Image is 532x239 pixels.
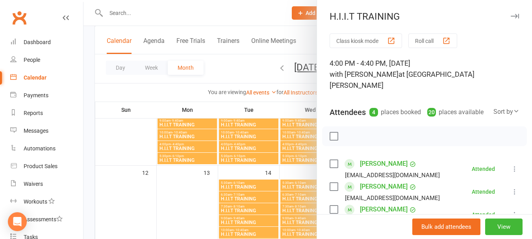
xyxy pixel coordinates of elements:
[330,107,366,118] div: Attendees
[427,107,484,118] div: places available
[10,193,83,211] a: Workouts
[10,51,83,69] a: People
[24,216,63,222] div: Assessments
[317,11,532,22] div: H.I.I.T TRAINING
[472,189,495,195] div: Attended
[472,212,495,217] div: Attended
[24,145,56,152] div: Automations
[472,166,495,172] div: Attended
[427,108,436,117] div: 20
[330,70,399,78] span: with [PERSON_NAME]
[24,181,43,187] div: Waivers
[485,219,523,235] button: View
[9,8,29,28] a: Clubworx
[360,203,408,216] a: [PERSON_NAME]
[408,33,457,48] button: Roll call
[24,128,48,134] div: Messages
[369,107,421,118] div: places booked
[412,219,480,235] button: Bulk add attendees
[10,104,83,122] a: Reports
[24,198,47,205] div: Workouts
[24,110,43,116] div: Reports
[24,163,57,169] div: Product Sales
[10,33,83,51] a: Dashboard
[24,57,40,63] div: People
[10,87,83,104] a: Payments
[369,108,378,117] div: 4
[10,122,83,140] a: Messages
[8,212,27,231] div: Open Intercom Messenger
[330,33,402,48] button: Class kiosk mode
[10,211,83,228] a: Assessments
[360,180,408,193] a: [PERSON_NAME]
[24,74,46,81] div: Calendar
[10,157,83,175] a: Product Sales
[330,70,475,89] span: at [GEOGRAPHIC_DATA][PERSON_NAME]
[24,92,48,98] div: Payments
[345,193,440,203] div: [EMAIL_ADDRESS][DOMAIN_NAME]
[10,175,83,193] a: Waivers
[330,58,519,91] div: 4:00 PM - 4:40 PM, [DATE]
[24,39,51,45] div: Dashboard
[10,140,83,157] a: Automations
[10,69,83,87] a: Calendar
[360,157,408,170] a: [PERSON_NAME]
[493,107,519,117] div: Sort by
[345,170,440,180] div: [EMAIL_ADDRESS][DOMAIN_NAME]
